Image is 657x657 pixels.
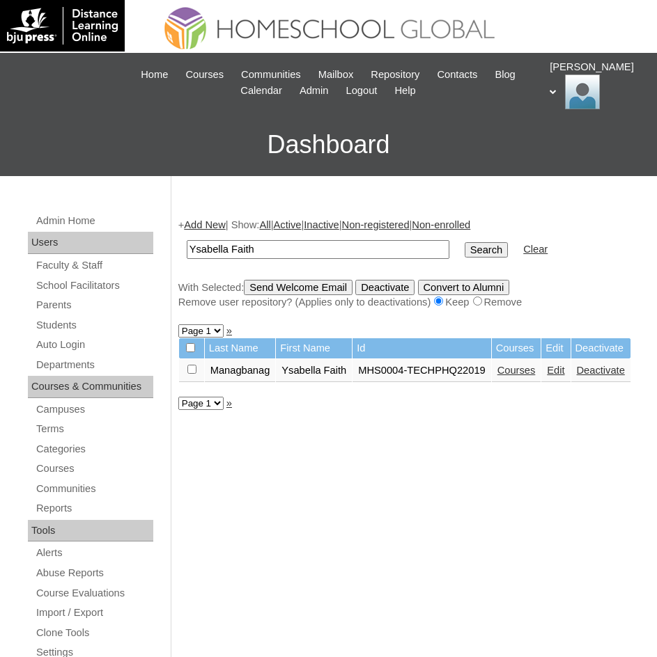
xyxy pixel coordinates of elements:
[35,585,153,602] a: Course Evaluations
[7,7,118,45] img: logo-white.png
[412,219,470,230] a: Non-enrolled
[353,338,490,358] td: Id
[523,244,548,255] a: Clear
[311,67,361,83] a: Mailbox
[35,420,153,438] a: Terms
[7,113,650,176] h3: Dashboard
[244,280,353,295] input: Send Welcome Email
[276,338,352,358] td: First Name
[577,365,625,376] a: Deactivate
[571,338,631,358] td: Deactivate
[141,67,168,83] span: Home
[35,564,153,582] a: Abuse Reports
[35,544,153,562] a: Alerts
[497,365,536,376] a: Courses
[35,356,153,374] a: Departments
[205,359,276,383] td: Managbanag
[35,604,153,622] a: Import / Export
[178,295,643,310] div: Remove user repository? (Applies only to deactivations) Keep Remove
[346,83,378,99] span: Logout
[259,219,270,230] a: All
[178,218,643,310] div: + | Show: | | | |
[394,83,415,99] span: Help
[240,83,281,99] span: Calendar
[185,67,224,83] span: Courses
[226,397,232,409] a: »
[134,67,175,83] a: Home
[371,67,419,83] span: Repository
[387,83,422,99] a: Help
[300,83,329,99] span: Admin
[226,325,232,336] a: »
[35,296,153,314] a: Parents
[35,257,153,274] a: Faculty & Staff
[437,67,477,83] span: Contacts
[234,67,308,83] a: Communities
[550,60,643,109] div: [PERSON_NAME]
[205,338,276,358] td: Last Name
[339,83,385,99] a: Logout
[28,520,153,542] div: Tools
[35,336,153,354] a: Auto Login
[547,365,564,376] a: Edit
[274,219,302,230] a: Active
[35,500,153,517] a: Reports
[178,280,643,310] div: With Selected:
[492,338,541,358] td: Courses
[241,67,301,83] span: Communities
[233,83,288,99] a: Calendar
[465,242,508,258] input: Search
[35,460,153,477] a: Courses
[364,67,426,83] a: Repository
[495,67,515,83] span: Blog
[187,240,449,259] input: Search
[276,359,352,383] td: Ysabella Faith
[35,277,153,294] a: School Facilitators
[355,280,415,295] input: Deactivate
[35,624,153,642] a: Clone Tools
[488,67,522,83] a: Blog
[184,219,225,230] a: Add New
[353,359,490,383] td: MHS0004-TECHPHQ22019
[418,280,510,295] input: Convert to Alumni
[293,83,336,99] a: Admin
[35,401,153,418] a: Campuses
[35,480,153,498] a: Communities
[35,441,153,458] a: Categories
[28,376,153,398] div: Courses & Communities
[28,232,153,254] div: Users
[178,67,231,83] a: Courses
[304,219,339,230] a: Inactive
[565,74,600,109] img: Ariane Ebuen
[342,219,410,230] a: Non-registered
[430,67,484,83] a: Contacts
[35,212,153,230] a: Admin Home
[541,338,570,358] td: Edit
[35,317,153,334] a: Students
[318,67,354,83] span: Mailbox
